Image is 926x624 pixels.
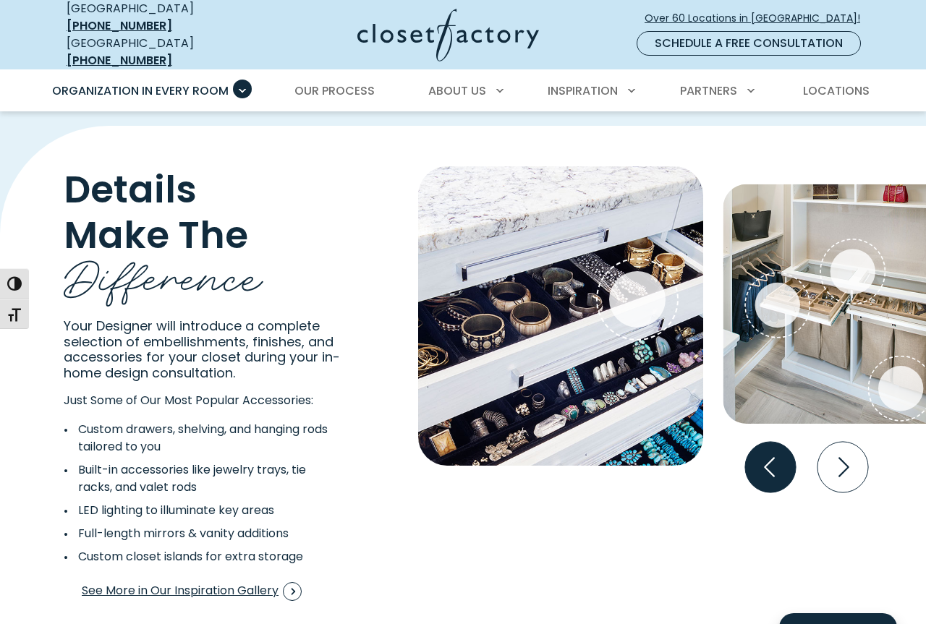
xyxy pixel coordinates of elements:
li: Built-in accessories like jewelry trays, tie racks, and valet rods [64,461,340,496]
span: Make The [64,209,248,261]
a: [PHONE_NUMBER] [67,17,172,34]
img: Closet Factory Logo [357,9,539,61]
a: Schedule a Free Consultation [637,31,861,56]
a: Over 60 Locations in [GEOGRAPHIC_DATA]! [644,6,872,31]
li: Full-length mirrors & vanity additions [64,525,340,542]
button: Previous slide [739,436,802,498]
span: Our Process [294,82,375,99]
span: Partners [680,82,737,99]
img: Velvet jewelry drawers [418,166,703,466]
span: About Us [428,82,486,99]
span: Organization in Every Room [52,82,229,99]
nav: Primary Menu [42,71,884,111]
span: Details [64,163,197,215]
span: Locations [803,82,870,99]
div: [GEOGRAPHIC_DATA] [67,35,244,69]
button: Next slide [812,436,874,498]
span: Inspiration [548,82,618,99]
span: Difference [64,239,263,308]
p: Just Some of Our Most Popular Accessories: [64,392,386,409]
a: See More in Our Inspiration Gallery [81,577,302,606]
span: Over 60 Locations in [GEOGRAPHIC_DATA]! [645,11,872,26]
span: See More in Our Inspiration Gallery [82,582,302,601]
li: Custom closet islands for extra storage [64,548,340,565]
li: Custom drawers, shelving, and hanging rods tailored to you [64,421,340,456]
a: [PHONE_NUMBER] [67,52,172,69]
span: Your Designer will introduce a complete selection of embellishments, finishes, and accessories fo... [64,317,340,382]
li: LED lighting to illuminate key areas [64,502,340,519]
